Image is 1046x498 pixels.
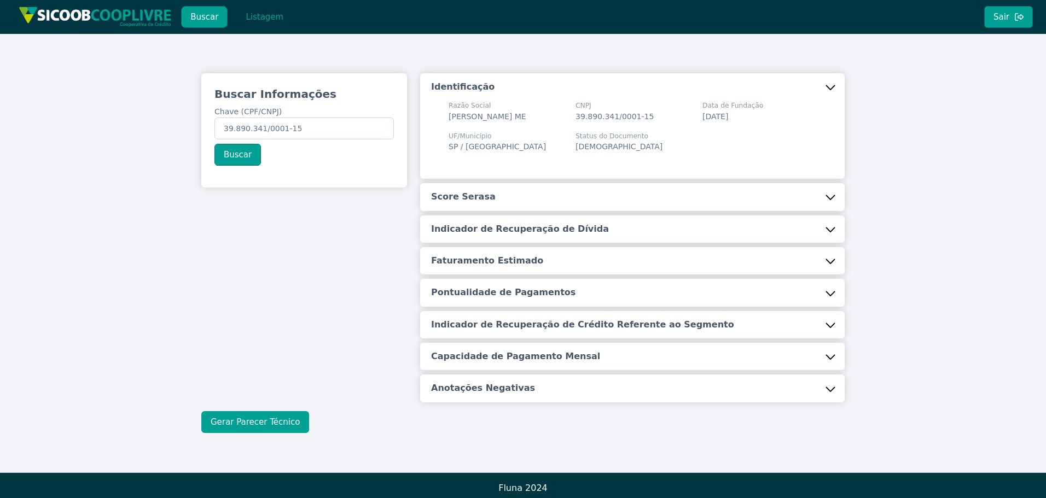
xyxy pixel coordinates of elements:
span: [PERSON_NAME] ME [449,112,526,121]
span: UF/Município [449,131,546,141]
h3: Buscar Informações [214,86,394,102]
button: Buscar [214,144,261,166]
button: Faturamento Estimado [420,247,845,274]
h5: Score Serasa [431,191,496,203]
button: Identificação [420,73,845,101]
button: Listagem [236,6,293,28]
h5: Pontualidade de Pagamentos [431,286,576,298]
button: Capacidade de Pagamento Mensal [420,343,845,370]
img: img/sicoob_cooplivre.png [19,7,172,27]
h5: Indicador de Recuperação de Crédito Referente ao Segmento [431,319,734,331]
span: Status do Documento [576,131,663,141]
span: CNPJ [576,101,654,110]
span: 39.890.341/0001-15 [576,112,654,121]
button: Indicador de Recuperação de Crédito Referente ao Segmento [420,311,845,338]
input: Chave (CPF/CNPJ) [214,118,394,139]
h5: Faturamento Estimado [431,255,543,267]
span: [DATE] [702,112,728,121]
span: Data de Fundação [702,101,763,110]
button: Score Serasa [420,183,845,210]
span: Fluna 2024 [498,483,548,493]
h5: Identificação [431,81,495,93]
span: Razão Social [449,101,526,110]
button: Buscar [181,6,228,28]
button: Indicador de Recuperação de Dívida [420,215,845,243]
button: Sair [984,6,1033,28]
span: Chave (CPF/CNPJ) [214,107,282,116]
span: [DEMOGRAPHIC_DATA] [576,142,663,151]
h5: Anotações Negativas [431,382,535,394]
button: Anotações Negativas [420,374,845,402]
h5: Indicador de Recuperação de Dívida [431,223,609,235]
button: Pontualidade de Pagamentos [420,279,845,306]
span: SP / [GEOGRAPHIC_DATA] [449,142,546,151]
h5: Capacidade de Pagamento Mensal [431,350,600,362]
button: Gerar Parecer Técnico [201,411,309,433]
